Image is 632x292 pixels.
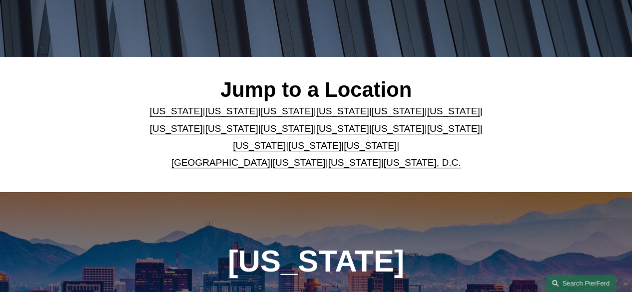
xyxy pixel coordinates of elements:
a: [US_STATE] [316,123,369,134]
a: [US_STATE] [288,140,341,151]
a: [US_STATE] [371,123,424,134]
a: [US_STATE] [328,157,381,168]
a: [US_STATE] [205,106,258,116]
h1: [US_STATE] [192,244,440,279]
p: | | | | | | | | | | | | | | | | | | [143,103,490,171]
a: [GEOGRAPHIC_DATA] [171,157,270,168]
a: [US_STATE] [344,140,397,151]
a: [US_STATE] [150,123,203,134]
a: [US_STATE] [427,106,480,116]
a: [US_STATE] [150,106,203,116]
a: [US_STATE] [316,106,369,116]
a: [US_STATE] [371,106,424,116]
a: [US_STATE] [261,106,314,116]
a: [US_STATE] [427,123,480,134]
a: Search this site [546,275,616,292]
a: [US_STATE], D.C. [384,157,461,168]
h2: Jump to a Location [143,77,490,103]
a: [US_STATE] [205,123,258,134]
a: [US_STATE] [233,140,286,151]
a: [US_STATE] [261,123,314,134]
a: [US_STATE] [273,157,326,168]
